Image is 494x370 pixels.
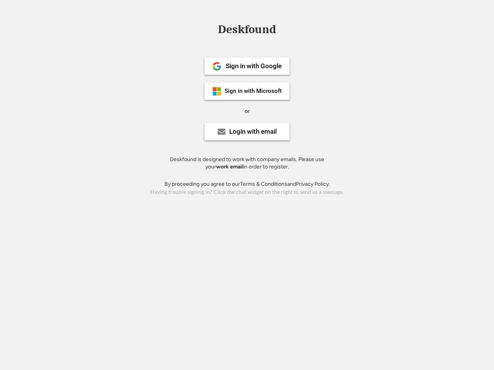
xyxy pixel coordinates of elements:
div: or [245,108,250,115]
div: Deskfound is designed to work with company emails. Please use your in order to register. [160,156,334,171]
div: By proceeding you agree to our and [164,180,330,188]
a: Terms & Conditions [240,181,287,187]
div: Deskfound [214,24,280,35]
img: ms-symbollockup_mssymbol_19.png [212,87,222,96]
div: Sign in with Microsoft [225,88,282,94]
div: Login with email [229,128,277,135]
a: Privacy Policy. [296,181,330,187]
img: 1024px-Google__G__Logo.svg.png [212,62,222,71]
div: Sign in with Google [226,63,282,69]
strong: work email [216,163,243,170]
